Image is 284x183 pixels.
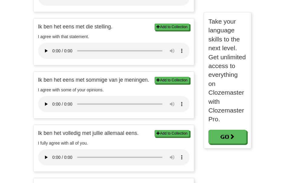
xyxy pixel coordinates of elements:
p: Take your language skills to the next level. Get unlimited access to everything on Clozemaster wi... [208,17,246,124]
button: Add to Collection [155,77,189,83]
button: Add to Collection [155,130,189,137]
p: Ik ben het eens met die stelling. [38,23,190,31]
p: Ik ben het eens met sommige van je meningen. [38,76,190,84]
p: I fully agree with all of you. [38,140,190,146]
p: I agree with that statement. [38,34,190,40]
button: Add to Collection [155,24,189,30]
p: I agree with some of your opinions. [38,87,190,93]
a: Go [208,130,246,144]
p: Ik ben het volledig met jullie allemaal eens. [38,129,190,137]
